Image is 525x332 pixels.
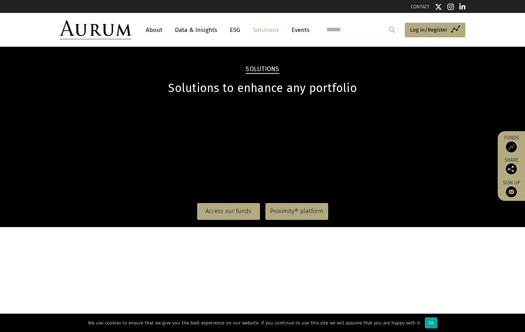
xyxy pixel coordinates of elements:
[506,142,517,152] img: Access Funds
[249,23,283,37] a: Solutions
[506,186,517,197] img: Sign up to our newsletter
[435,3,442,10] img: Twitter icon
[226,23,244,37] a: ESG
[425,317,437,328] div: Ok
[405,23,465,38] a: Log in/Register
[501,158,521,174] div: Share
[506,163,517,174] img: Share this post
[385,23,399,37] input: Submit
[411,4,429,9] a: CONTACT
[60,81,465,95] h1: Solutions to enhance any portfolio
[447,3,454,10] img: Instagram icon
[197,203,260,220] a: Access our funds
[171,23,221,37] a: Data & Insights
[410,26,447,34] span: Log in/Register
[501,135,521,152] a: Funds
[60,20,131,40] img: Aurum
[142,23,166,37] a: About
[265,203,328,220] a: Proximity® platform
[246,65,279,74] h2: Solutions
[501,180,521,197] a: Sign up
[459,3,466,10] img: Linkedin icon
[288,23,310,37] a: Events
